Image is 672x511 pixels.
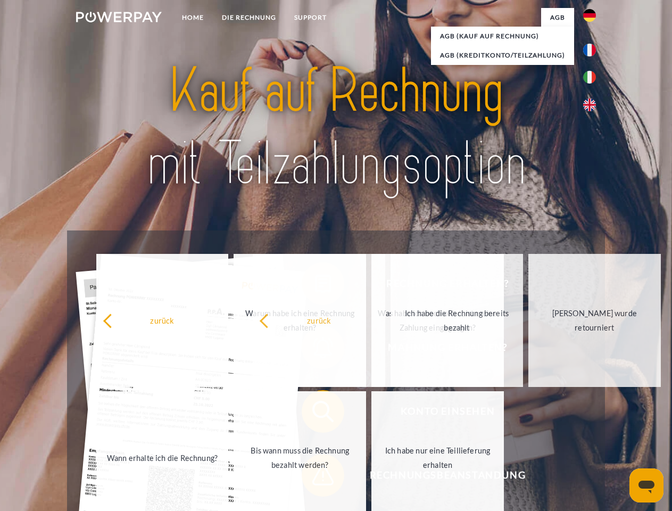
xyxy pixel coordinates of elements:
[431,46,574,65] a: AGB (Kreditkonto/Teilzahlung)
[173,8,213,27] a: Home
[535,306,654,335] div: [PERSON_NAME] wurde retourniert
[583,44,596,56] img: fr
[240,443,360,472] div: Bis wann muss die Rechnung bezahlt werden?
[397,306,517,335] div: Ich habe die Rechnung bereits bezahlt
[103,450,222,465] div: Wann erhalte ich die Rechnung?
[583,9,596,22] img: de
[240,306,360,335] div: Warum habe ich eine Rechnung erhalten?
[583,98,596,111] img: en
[213,8,285,27] a: DIE RECHNUNG
[583,71,596,84] img: it
[102,51,570,204] img: title-powerpay_de.svg
[431,27,574,46] a: AGB (Kauf auf Rechnung)
[378,443,497,472] div: Ich habe nur eine Teillieferung erhalten
[541,8,574,27] a: agb
[629,468,663,502] iframe: Button to launch messaging window
[103,313,222,327] div: zurück
[259,313,379,327] div: zurück
[76,12,162,22] img: logo-powerpay-white.svg
[285,8,336,27] a: SUPPORT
